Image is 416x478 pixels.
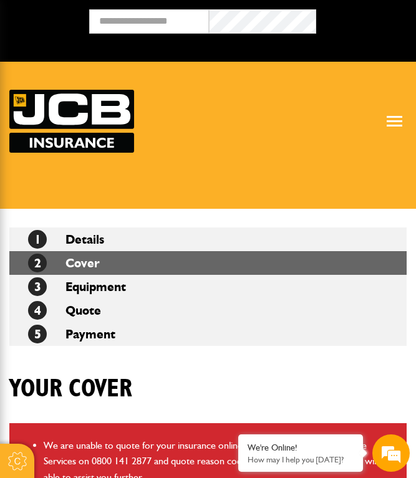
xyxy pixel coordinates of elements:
img: JCB Insurance Services logo [9,90,134,153]
h1: Your cover [9,374,132,404]
span: 3 [28,277,47,296]
span: 4 [28,301,47,320]
span: 5 [28,325,47,343]
li: Equipment [9,275,407,299]
div: We're Online! [248,442,354,453]
span: 2 [28,254,47,272]
li: Cover [9,251,407,275]
a: 1Details [28,232,104,247]
li: Quote [9,299,407,322]
span: 1 [28,230,47,249]
li: Payment [9,322,407,346]
a: JCB Insurance Services [9,90,134,153]
p: How may I help you today? [248,455,354,464]
button: Broker Login [316,9,407,29]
